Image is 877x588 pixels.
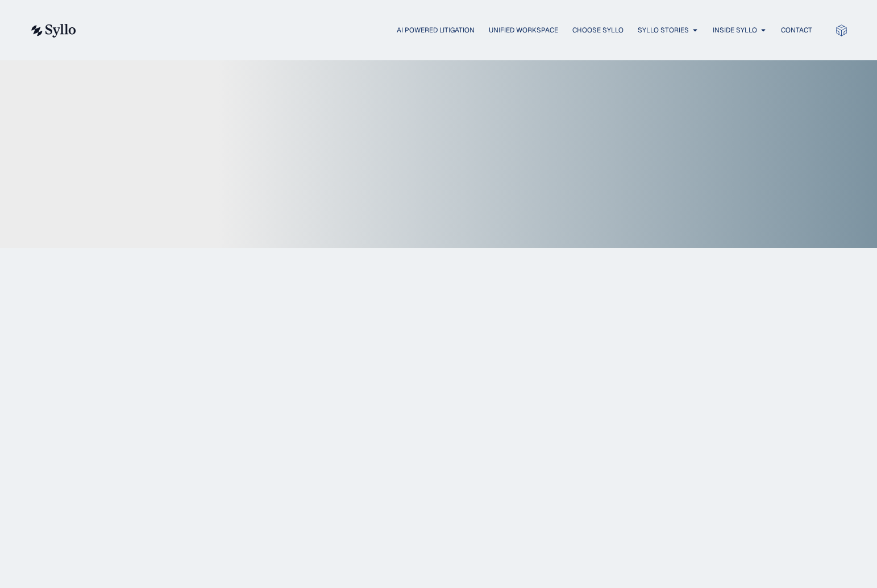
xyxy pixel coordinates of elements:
[638,25,689,35] a: Syllo Stories
[572,25,624,35] a: Choose Syllo
[397,25,475,35] a: AI Powered Litigation
[99,25,812,36] div: Menu Toggle
[489,25,558,35] a: Unified Workspace
[30,24,76,38] img: syllo
[99,25,812,36] nav: Menu
[781,25,812,35] a: Contact
[713,25,757,35] a: Inside Syllo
